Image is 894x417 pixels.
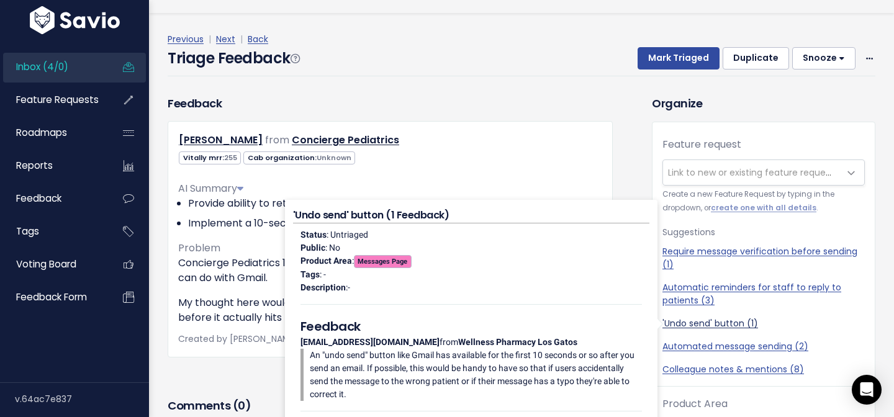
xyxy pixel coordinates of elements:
[178,181,243,195] span: AI Summary
[206,33,214,45] span: |
[15,383,149,415] div: v.64ac7e837
[652,95,875,112] h3: Organize
[3,250,103,279] a: Voting Board
[168,95,222,112] h3: Feedback
[300,282,346,292] strong: Description
[792,47,856,69] button: Snooze
[224,153,237,163] span: 255
[27,6,123,34] img: logo-white.9d6f32f41409.svg
[168,47,299,69] h4: Triage Feedback
[293,208,649,223] h4: 'Undo send' button (1 Feedback)
[711,203,816,213] a: create one with all details
[662,340,865,353] a: Automated message sending (2)
[16,126,67,139] span: Roadmaps
[16,258,76,271] span: Voting Board
[16,60,68,73] span: Inbox (4/0)
[3,53,103,81] a: Inbox (4/0)
[243,151,355,164] span: Cab organization:
[300,230,327,240] strong: Status
[662,137,741,152] label: Feature request
[3,119,103,147] a: Roadmaps
[216,33,235,45] a: Next
[662,225,865,240] p: Suggestions
[16,159,53,172] span: Reports
[662,188,865,215] small: Create a new Feature Request by typing in the dropdown, or .
[16,93,99,106] span: Feature Requests
[16,225,39,238] span: Tags
[662,245,865,271] a: Require message verification before sending (1)
[3,283,103,312] a: Feedback form
[188,196,602,211] li: Provide ability to retract a message.
[16,192,61,205] span: Feedback
[662,363,865,376] a: Colleague notes & mentions (8)
[16,290,87,303] span: Feedback form
[238,398,245,413] span: 0
[723,47,789,69] button: Duplicate
[317,153,351,163] span: Unknown
[638,47,720,69] button: Mark Triaged
[265,133,289,147] span: from
[168,397,613,415] h3: Comments ( )
[300,243,325,253] strong: Public
[300,269,320,279] strong: Tags
[168,33,204,45] a: Previous
[300,256,352,266] strong: Product Area
[662,397,728,411] label: Product Area
[178,241,220,255] span: Problem
[188,216,602,231] li: Implement a 10-second buffer before the message is sent.
[179,133,263,147] a: [PERSON_NAME]
[3,184,103,213] a: Feedback
[300,337,440,347] strong: [EMAIL_ADDRESS][DOMAIN_NAME]
[3,151,103,180] a: Reports
[662,281,865,307] a: Automatic reminders for staff to reply to patients (3)
[238,33,245,45] span: |
[668,166,839,179] span: Link to new or existing feature request...
[3,217,103,246] a: Tags
[292,133,399,147] a: Concierge Pediatrics
[178,256,602,285] p: Concierge Pediatrics 102211 would like the abiltiy to retract a message kind of like we can do wi...
[178,295,602,325] p: My thought here would be wed have to build in a 10 second buffer like gmail does before it actual...
[178,333,569,345] span: Created by [PERSON_NAME] via Chrome Extension on |
[662,317,865,330] a: 'Undo send' button (1)
[458,337,577,347] strong: Wellness Pharmacy Los Gatos
[300,317,642,336] h5: Feedback
[852,375,882,405] div: Open Intercom Messenger
[3,86,103,114] a: Feature Requests
[310,349,642,401] p: An "undo send" button like Gmail has available for the first 10 seconds or so after you send an e...
[179,151,241,164] span: Vitally mrr:
[348,282,350,292] span: -
[248,33,268,45] a: Back
[354,255,412,268] span: Messages Page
